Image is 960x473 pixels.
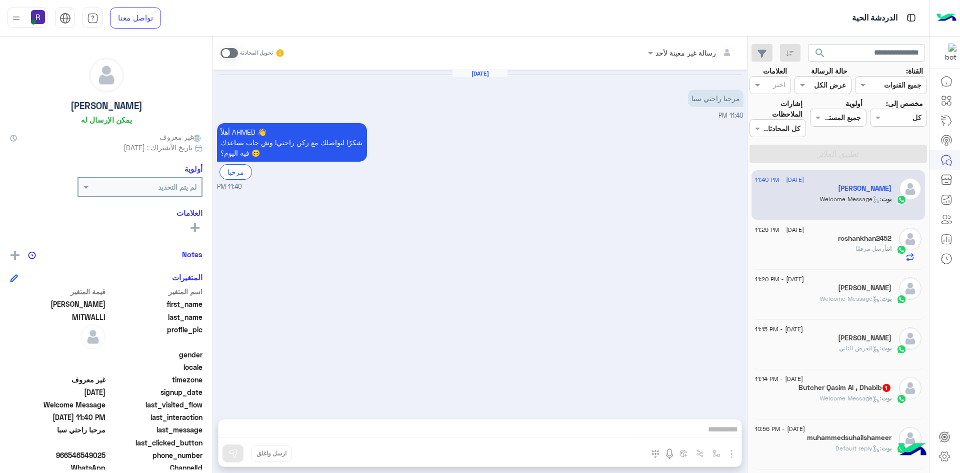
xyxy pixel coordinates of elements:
[755,325,803,334] span: [DATE] - 11:15 PM
[839,344,881,352] span: : العرض الثاني
[718,112,743,119] span: 11:40 PM
[107,374,203,385] span: timezone
[838,284,891,292] h5: Mohammed asif shaikh
[10,437,105,448] span: null
[845,98,862,109] label: أولوية
[10,208,202,217] h6: العلامات
[107,349,203,360] span: gender
[217,182,242,192] span: 11:40 PM
[107,299,203,309] span: first_name
[10,251,19,260] img: add
[749,145,927,163] button: تطبيق الفلاتر
[31,10,45,24] img: userImage
[882,384,890,392] span: 1
[936,8,956,29] img: Logo
[10,424,105,435] span: مرحبا راحتي سبا
[896,344,906,354] img: WhatsApp
[881,444,891,452] span: بوت
[172,273,202,282] h6: المتغيرات
[899,377,921,399] img: defaultAdmin.png
[159,132,202,142] span: غير معروف
[10,362,105,372] span: null
[938,44,956,62] img: 322853014244696
[886,245,891,252] span: انت
[807,433,891,442] h5: muhammedsuhailshameer
[905,12,917,24] img: tab
[820,195,881,203] span: : Welcome Message
[881,195,891,203] span: بوت
[896,245,906,255] img: WhatsApp
[899,178,921,200] img: defaultAdmin.png
[896,195,906,205] img: WhatsApp
[881,394,891,402] span: بوت
[10,387,105,397] span: 2025-08-11T20:40:52.715Z
[855,245,886,252] span: أرسل مرفقًا
[89,58,123,92] img: defaultAdmin.png
[820,295,881,302] span: : Welcome Message
[798,383,891,392] h5: Butcher Qasim Al , Dhabib
[107,387,203,397] span: signup_date
[838,184,891,193] h5: AHMED MITWALLI
[814,47,826,59] span: search
[182,250,202,259] h6: Notes
[452,70,507,77] h6: [DATE]
[10,299,105,309] span: AHMED
[107,424,203,435] span: last_message
[184,164,202,173] h6: أولوية
[10,349,105,360] span: null
[773,79,787,92] div: اختر
[10,374,105,385] span: غير معروف
[59,13,71,24] img: tab
[886,98,923,109] label: مخصص إلى:
[107,412,203,422] span: last_interaction
[10,412,105,422] span: 2025-08-11T20:40:52.71Z
[896,394,906,404] img: WhatsApp
[107,312,203,322] span: last_name
[755,225,804,234] span: [DATE] - 11:29 PM
[240,49,273,57] small: تحويل المحادثة
[688,90,743,107] p: 11/8/2025, 11:40 PM
[28,251,36,259] img: notes
[755,424,805,433] span: [DATE] - 10:56 PM
[899,327,921,350] img: defaultAdmin.png
[755,374,803,383] span: [DATE] - 11:14 PM
[838,334,891,342] h5: Elsaid Elmorsy
[749,98,802,120] label: إشارات الملاحظات
[820,394,881,402] span: : Welcome Message
[107,286,203,297] span: اسم المتغير
[808,44,832,66] button: search
[881,344,891,352] span: بوت
[10,312,105,322] span: MITWALLI
[107,437,203,448] span: last_clicked_button
[81,115,132,124] h6: يمكن الإرسال له
[80,324,105,349] img: defaultAdmin.png
[763,66,787,76] label: العلامات
[107,324,203,347] span: profile_pic
[107,462,203,473] span: ChannelId
[811,66,847,76] label: حالة الرسالة
[899,228,921,250] img: defaultAdmin.png
[219,164,252,180] div: مرحبا
[70,100,142,112] h5: [PERSON_NAME]
[838,234,891,243] h5: roshankhan2452
[10,450,105,460] span: 966546549025
[852,12,897,25] p: الدردشة الحية
[896,294,906,304] img: WhatsApp
[107,450,203,460] span: phone_number
[10,286,105,297] span: قيمة المتغير
[899,277,921,300] img: defaultAdmin.png
[123,142,192,153] span: تاريخ الأشتراك : [DATE]
[895,433,930,468] img: hulul-logo.png
[107,399,203,410] span: last_visited_flow
[87,13,98,24] img: tab
[82,8,102,29] a: tab
[110,8,161,29] a: تواصل معنا
[10,12,22,25] img: profile
[10,399,105,410] span: Welcome Message
[755,275,804,284] span: [DATE] - 11:20 PM
[217,123,367,162] p: 11/8/2025, 11:40 PM
[899,427,921,449] img: defaultAdmin.png
[755,175,804,184] span: [DATE] - 11:40 PM
[906,66,923,76] label: القناة:
[10,462,105,473] span: 2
